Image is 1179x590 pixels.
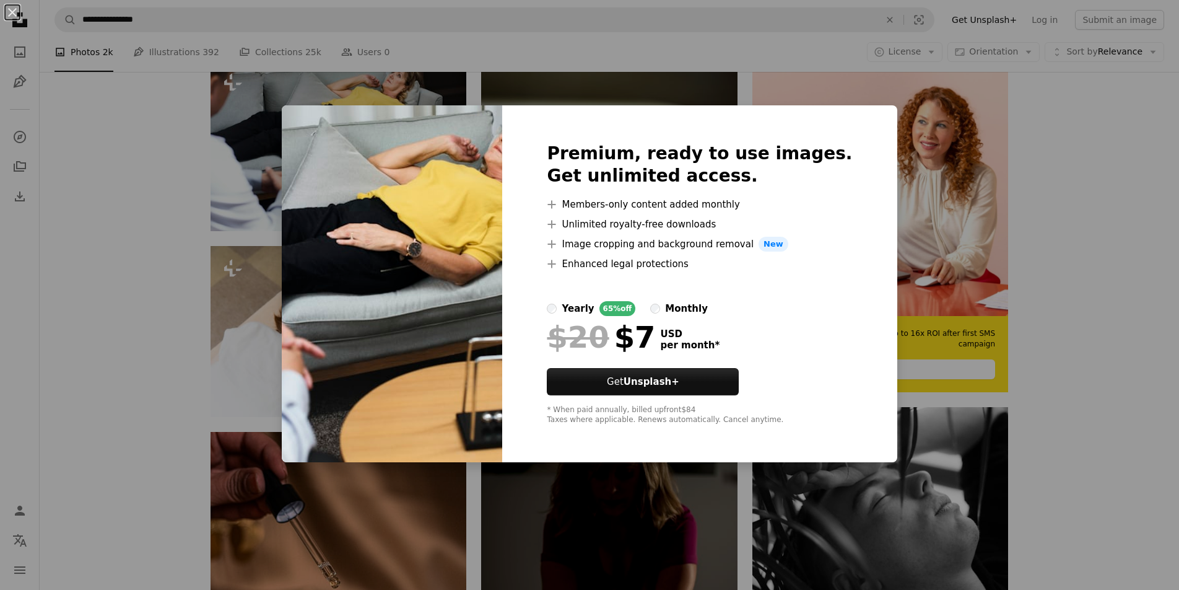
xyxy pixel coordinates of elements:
div: * When paid annually, billed upfront $84 Taxes where applicable. Renews automatically. Cancel any... [547,405,852,425]
li: Enhanced legal protections [547,257,852,271]
img: premium_photo-1723633209618-445e30295f49 [282,105,502,462]
h2: Premium, ready to use images. Get unlimited access. [547,143,852,187]
li: Members-only content added monthly [547,197,852,212]
input: monthly [650,304,660,314]
div: monthly [665,301,708,316]
span: New [759,237,788,252]
div: yearly [562,301,594,316]
li: Unlimited royalty-free downloads [547,217,852,232]
button: GetUnsplash+ [547,368,739,395]
span: $20 [547,321,609,353]
span: per month * [660,340,720,351]
strong: Unsplash+ [624,376,679,387]
div: $7 [547,321,655,353]
div: 65% off [599,301,636,316]
input: yearly65%off [547,304,557,314]
span: USD [660,328,720,340]
li: Image cropping and background removal [547,237,852,252]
